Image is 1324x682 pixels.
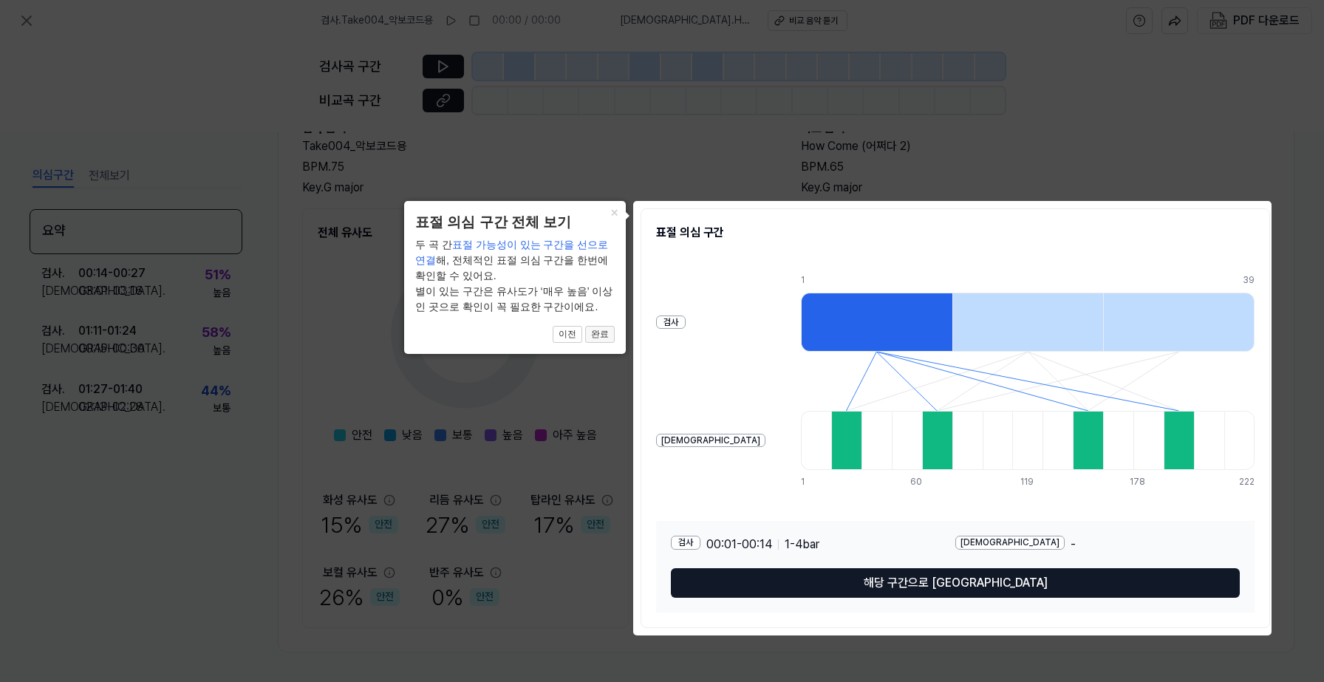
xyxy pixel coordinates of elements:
[602,201,626,222] button: Close
[656,316,686,330] div: 검사
[801,476,831,488] div: 1
[1020,476,1051,488] div: 119
[415,212,615,233] header: 표절 의심 구간 전체 보기
[910,476,941,488] div: 60
[585,326,615,344] button: 완료
[1239,476,1255,488] div: 222
[415,237,615,315] div: 두 곡 간 해, 전체적인 표절 의심 구간을 한번에 확인할 수 있어요. 별이 있는 구간은 유사도가 ‘매우 높음’ 이상인 곳으로 확인이 꼭 필요한 구간이에요.
[656,434,765,448] div: [DEMOGRAPHIC_DATA]
[553,326,582,344] button: 이전
[955,536,1065,550] div: [DEMOGRAPHIC_DATA]
[1243,274,1255,287] div: 39
[671,536,700,550] div: 검사
[415,239,608,266] span: 표절 가능성이 있는 구간을 선으로 연결
[801,274,952,287] div: 1
[785,536,819,553] span: 1 - 4 bar
[1130,476,1160,488] div: 178
[656,224,1255,242] h2: 표절 의심 구간
[955,536,1240,553] div: -
[671,568,1240,598] button: 해당 구간으로 [GEOGRAPHIC_DATA]
[706,536,772,553] span: 00:01 - 00:14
